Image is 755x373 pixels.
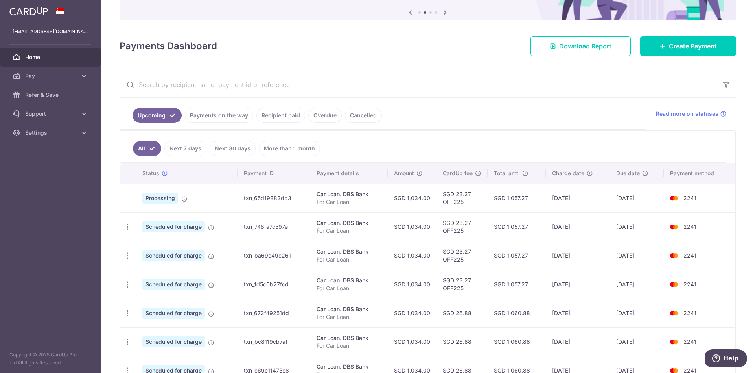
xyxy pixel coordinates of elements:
[142,279,205,290] span: Scheduled for charge
[25,129,77,137] span: Settings
[436,212,488,241] td: SGD 23.27 OFF225
[259,141,320,156] a: More than 1 month
[683,338,696,345] span: 2241
[120,39,217,53] h4: Payments Dashboard
[142,308,205,319] span: Scheduled for charge
[552,169,584,177] span: Charge date
[317,256,381,264] p: For Car Loan
[317,248,381,256] div: Car Loan. DBS Bank
[120,72,717,97] input: Search by recipient name, payment id or reference
[238,299,311,327] td: txn_672f49251dd
[308,108,342,123] a: Overdue
[610,270,664,299] td: [DATE]
[238,241,311,270] td: txn_ba69c49c261
[317,284,381,292] p: For Car Loan
[436,184,488,212] td: SGD 23.27 OFF225
[666,337,682,347] img: Bank Card
[317,334,381,342] div: Car Loan. DBS Bank
[142,169,159,177] span: Status
[494,169,520,177] span: Total amt.
[317,277,381,284] div: Car Loan. DBS Bank
[436,270,488,299] td: SGD 23.27 OFF225
[25,72,77,80] span: Pay
[394,169,414,177] span: Amount
[25,110,77,118] span: Support
[616,169,640,177] span: Due date
[388,270,436,299] td: SGD 1,034.00
[683,195,696,201] span: 2241
[559,41,611,51] span: Download Report
[317,190,381,198] div: Car Loan. DBS Bank
[546,270,610,299] td: [DATE]
[142,193,178,204] span: Processing
[656,110,726,118] a: Read more on statuses
[142,336,205,347] span: Scheduled for charge
[238,270,311,299] td: txn_fd5c0b27fcd
[317,219,381,227] div: Car Loan. DBS Bank
[345,108,382,123] a: Cancelled
[317,198,381,206] p: For Car Loan
[669,41,717,51] span: Create Payment
[164,141,206,156] a: Next 7 days
[436,241,488,270] td: SGD 23.27 OFF225
[656,110,718,118] span: Read more on statuses
[610,241,664,270] td: [DATE]
[238,184,311,212] td: txn_65d19882db3
[488,184,546,212] td: SGD 1,057.27
[436,327,488,356] td: SGD 26.88
[640,36,736,56] a: Create Payment
[666,280,682,289] img: Bank Card
[666,308,682,318] img: Bank Card
[443,169,473,177] span: CardUp fee
[666,193,682,203] img: Bank Card
[13,28,88,35] p: [EMAIL_ADDRESS][DOMAIN_NAME]
[488,270,546,299] td: SGD 1,057.27
[317,363,381,371] div: Car Loan. DBS Bank
[488,299,546,327] td: SGD 1,060.88
[610,184,664,212] td: [DATE]
[683,281,696,288] span: 2241
[488,327,546,356] td: SGD 1,060.88
[666,251,682,260] img: Bank Card
[133,141,161,156] a: All
[388,327,436,356] td: SGD 1,034.00
[142,221,205,232] span: Scheduled for charge
[25,53,77,61] span: Home
[530,36,631,56] a: Download Report
[546,212,610,241] td: [DATE]
[238,212,311,241] td: txn_748fa7c597e
[388,212,436,241] td: SGD 1,034.00
[436,299,488,327] td: SGD 26.88
[546,327,610,356] td: [DATE]
[317,342,381,350] p: For Car Loan
[256,108,305,123] a: Recipient paid
[388,241,436,270] td: SGD 1,034.00
[666,222,682,232] img: Bank Card
[610,327,664,356] td: [DATE]
[546,241,610,270] td: [DATE]
[488,241,546,270] td: SGD 1,057.27
[683,310,696,316] span: 2241
[238,163,311,184] th: Payment ID
[610,212,664,241] td: [DATE]
[488,212,546,241] td: SGD 1,057.27
[310,163,387,184] th: Payment details
[25,91,77,99] span: Refer & Save
[238,327,311,356] td: txn_bc8119cb7af
[185,108,253,123] a: Payments on the way
[664,163,735,184] th: Payment method
[683,223,696,230] span: 2241
[317,305,381,313] div: Car Loan. DBS Bank
[142,250,205,261] span: Scheduled for charge
[317,313,381,321] p: For Car Loan
[317,227,381,235] p: For Car Loan
[546,299,610,327] td: [DATE]
[210,141,256,156] a: Next 30 days
[610,299,664,327] td: [DATE]
[546,184,610,212] td: [DATE]
[705,349,747,369] iframe: Opens a widget where you can find more information
[388,184,436,212] td: SGD 1,034.00
[9,6,48,16] img: CardUp
[388,299,436,327] td: SGD 1,034.00
[683,252,696,259] span: 2241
